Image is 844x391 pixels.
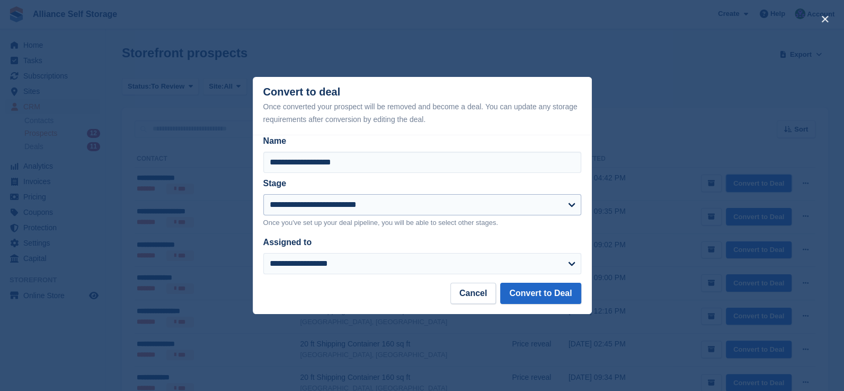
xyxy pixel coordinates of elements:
p: Once you've set up your deal pipeline, you will be able to select other stages. [263,218,581,228]
button: Cancel [450,283,496,304]
div: Convert to deal [263,86,581,126]
div: Once converted your prospect will be removed and become a deal. You can update any storage requir... [263,100,581,126]
label: Name [263,135,581,147]
button: close [816,11,833,28]
label: Stage [263,179,287,188]
label: Assigned to [263,238,312,247]
button: Convert to Deal [500,283,581,304]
